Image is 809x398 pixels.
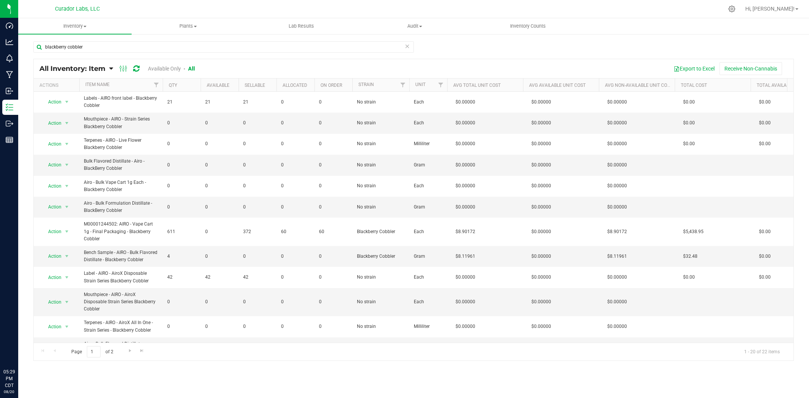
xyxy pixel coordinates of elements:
span: Each [414,119,443,127]
a: Avg Available Unit Cost [529,83,586,88]
span: Airo - Bulk Formulation Distillate - BlackBerry Cobbler [84,200,158,214]
span: 0 [281,161,310,169]
span: $0.00000 [603,321,631,332]
span: 60 [319,228,348,235]
span: select [62,251,72,262]
a: Sellable [245,83,265,88]
span: 0 [319,253,348,260]
span: $8.90172 [452,226,479,237]
a: Filter [397,78,409,91]
span: select [62,297,72,307]
span: Blackberry Cobbler [357,253,405,260]
a: On Order [320,83,342,88]
a: Avg Non-Available Unit Cost [605,83,672,88]
a: Audit [358,18,471,34]
span: $0.00000 [603,118,631,128]
span: Milliliter [414,323,443,330]
span: 0 [243,140,272,147]
span: $0.00000 [603,342,631,353]
span: $0.00000 [452,202,479,213]
span: 21 [167,99,196,106]
span: 0 [319,274,348,281]
span: $0.00000 [528,97,555,108]
span: $0.00000 [452,97,479,108]
span: 0 [205,228,234,235]
span: 0 [281,182,310,190]
span: Audit [358,23,471,30]
span: No strain [357,298,405,306]
span: Mouthpiece - AIRO - Strain Series Blackberry Cobbler [84,116,158,130]
span: $0.00000 [603,272,631,283]
a: Inventory Counts [471,18,584,34]
span: $0.00000 [452,321,479,332]
span: $0.00000 [452,138,479,149]
span: 0 [319,161,348,169]
input: 1 [87,346,101,358]
span: Plants [132,23,245,30]
span: $0.00 [679,118,699,128]
span: 0 [167,119,196,127]
span: 4 [167,253,196,260]
span: $0.00000 [603,160,631,171]
span: Milliliter [414,140,443,147]
span: $0.00000 [528,251,555,262]
span: 0 [167,298,196,306]
span: 0 [243,323,272,330]
span: 0 [205,161,234,169]
span: 372 [243,228,272,235]
span: Action [41,251,62,262]
span: No strain [357,274,405,281]
span: Clear [405,41,410,51]
span: Action [41,160,62,170]
span: $0.00 [679,138,699,149]
span: $0.00 [755,251,774,262]
span: Mouthpiece - AIRO - AiroX Disposable Strain Series Blackberry Cobbler [84,291,158,313]
span: Labels - AIRO front label - Blackberry Cobbler [84,95,158,109]
span: 0 [281,298,310,306]
span: select [62,226,72,237]
span: Airo - Bulk Vape Cart 1g Each - Blackberry Cobbler [84,179,158,193]
span: 1 - 20 of 22 items [738,346,786,357]
a: Total Available Cost [757,83,807,88]
span: 21 [205,99,234,106]
span: $0.00000 [528,321,555,332]
span: $0.00000 [452,160,479,171]
span: No strain [357,119,405,127]
span: $0.00000 [452,272,479,283]
span: 0 [205,253,234,260]
inline-svg: Inbound [6,87,13,95]
span: Bulk Flavored Distillate - Airo - BlackBerry Cobbler [84,158,158,172]
span: 0 [205,182,234,190]
span: Each [414,99,443,106]
span: $0.00 [679,272,699,283]
span: select [62,118,72,128]
iframe: Resource center [8,337,30,360]
span: $0.00000 [452,296,479,307]
span: $5,438.95 [679,226,707,237]
a: Filter [435,78,447,91]
span: Terpenes - AIRO - AiroX All In One - Strain Series - Blackberry Cobbler [84,319,158,334]
span: No strain [357,182,405,190]
span: 42 [167,274,196,281]
span: 0 [243,161,272,169]
span: 0 [281,274,310,281]
span: 0 [205,323,234,330]
span: $0.00000 [528,272,555,283]
span: $0.00 [755,272,774,283]
span: Action [41,118,62,128]
button: Receive Non-Cannabis [719,62,782,75]
span: $0.00 [755,97,774,108]
span: Page of 2 [65,346,119,358]
input: Search Item Name, Retail Display Name, SKU, Part Number... [33,41,414,53]
span: 0 [319,182,348,190]
span: 0 [243,204,272,211]
span: Action [41,297,62,307]
span: Each [414,298,443,306]
span: $0.00000 [528,180,555,191]
span: $0.00000 [528,226,555,237]
span: Label - AIRO - AiroX Disposable Strain Series Blackberry Cobbler [84,270,158,284]
span: M00001244502: AIRO - Vape Cart 1g - Final Packaging - Blackberry Cobbler [84,221,158,243]
span: Action [41,321,62,332]
span: $0.00000 [603,97,631,108]
span: 0 [205,140,234,147]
